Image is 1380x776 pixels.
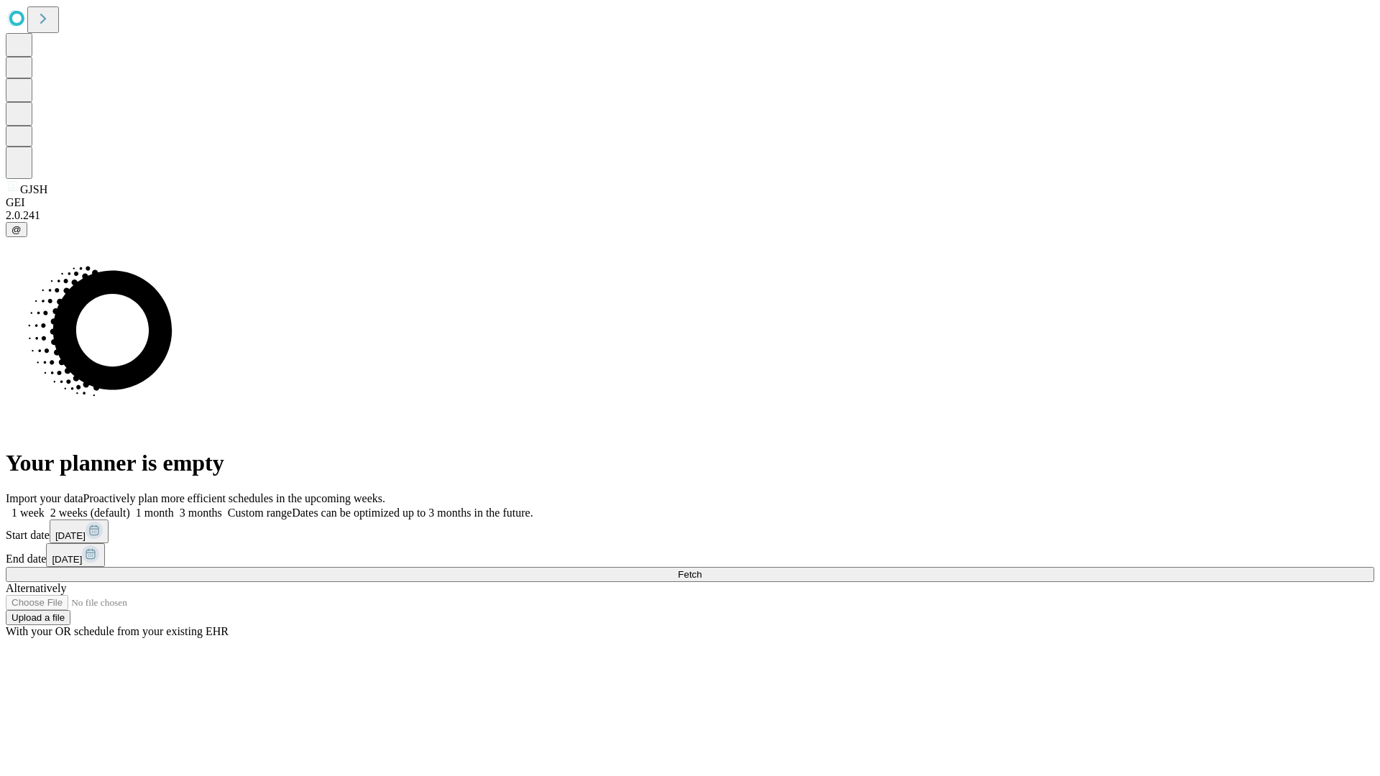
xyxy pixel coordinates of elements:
span: Fetch [678,569,701,580]
div: Start date [6,519,1374,543]
span: 2 weeks (default) [50,507,130,519]
button: Fetch [6,567,1374,582]
div: GEI [6,196,1374,209]
span: 1 month [136,507,174,519]
span: @ [11,224,22,235]
span: 1 week [11,507,45,519]
button: @ [6,222,27,237]
span: Custom range [228,507,292,519]
h1: Your planner is empty [6,450,1374,476]
span: [DATE] [52,554,82,565]
span: [DATE] [55,530,86,541]
button: [DATE] [46,543,105,567]
span: Import your data [6,492,83,504]
div: End date [6,543,1374,567]
span: 3 months [180,507,222,519]
span: Alternatively [6,582,66,594]
span: Proactively plan more efficient schedules in the upcoming weeks. [83,492,385,504]
span: Dates can be optimized up to 3 months in the future. [292,507,533,519]
span: With your OR schedule from your existing EHR [6,625,229,637]
button: [DATE] [50,519,109,543]
span: GJSH [20,183,47,195]
div: 2.0.241 [6,209,1374,222]
button: Upload a file [6,610,70,625]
